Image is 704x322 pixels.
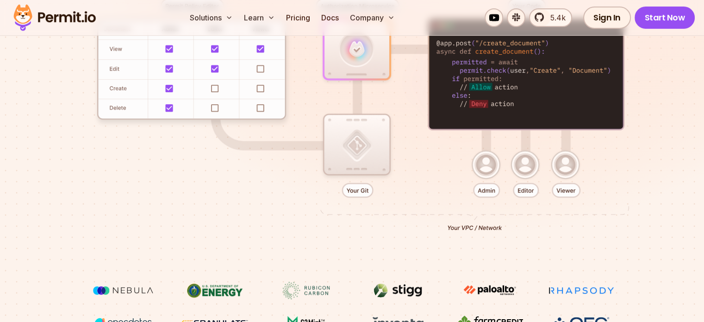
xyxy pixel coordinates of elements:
[282,8,314,27] a: Pricing
[363,282,433,299] img: Stigg
[88,282,158,299] img: Nebula
[9,2,100,33] img: Permit logo
[547,282,616,299] img: Rhapsody Health
[186,8,237,27] button: Solutions
[455,282,524,298] img: paloalto
[583,6,631,29] a: Sign In
[272,282,341,299] img: Rubicon
[346,8,399,27] button: Company
[318,8,343,27] a: Docs
[180,282,249,299] img: US department of energy
[529,8,572,27] a: 5.4k
[635,6,695,29] a: Start Now
[240,8,279,27] button: Learn
[545,12,566,23] span: 5.4k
